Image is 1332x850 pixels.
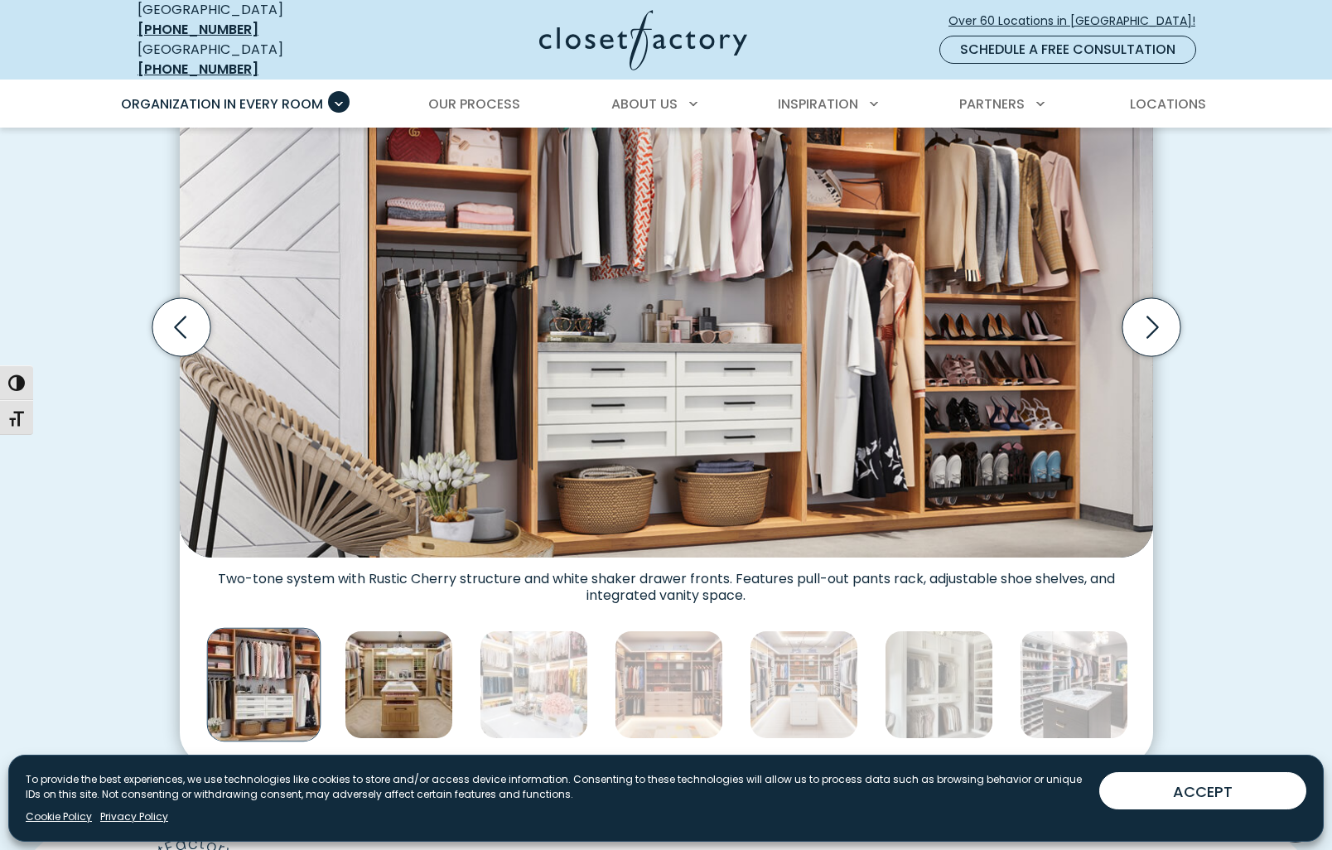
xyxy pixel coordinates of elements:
[138,40,378,80] div: [GEOGRAPHIC_DATA]
[539,10,747,70] img: Closet Factory Logo
[750,630,858,739] img: Elegant luxury closet with floor-to-ceiling storage, LED underlighting, valet rods, glass shelvin...
[138,60,258,79] a: [PHONE_NUMBER]
[615,630,723,739] img: Walk-in closet with Slab drawer fronts, LED-lit upper cubbies, double-hang rods, divided shelving...
[109,81,1223,128] nav: Primary Menu
[480,630,588,739] img: Custom white melamine system with triple-hang wardrobe rods, gold-tone hanging hardware, and inte...
[26,772,1086,802] p: To provide the best experiences, we use technologies like cookies to store and/or access device i...
[948,12,1209,30] span: Over 60 Locations in [GEOGRAPHIC_DATA]!
[939,36,1196,64] a: Schedule a Free Consultation
[26,809,92,824] a: Cookie Policy
[1130,94,1206,113] span: Locations
[180,558,1153,604] figcaption: Two-tone system with Rustic Cherry structure and white shaker drawer fronts. Features pull-out pa...
[885,630,993,739] img: White custom closet shelving, open shelving for shoes, and dual hanging sections for a curated wa...
[345,630,453,739] img: Glass-top island, velvet-lined jewelry drawers, and LED wardrobe lighting. Custom cabinetry in Rh...
[1116,292,1187,363] button: Next slide
[959,94,1025,113] span: Partners
[138,20,258,39] a: [PHONE_NUMBER]
[180,50,1153,557] img: Reach-in closet with Two-tone system with Rustic Cherry structure and White Shaker drawer fronts....
[778,94,858,113] span: Inspiration
[146,292,217,363] button: Previous slide
[948,7,1209,36] a: Over 60 Locations in [GEOGRAPHIC_DATA]!
[1020,630,1128,739] img: Modern custom closet with dual islands, extensive shoe storage, hanging sections for men’s and wo...
[206,628,321,742] img: Reach-in closet with Two-tone system with Rustic Cherry structure and White Shaker drawer fronts....
[611,94,678,113] span: About Us
[121,94,323,113] span: Organization in Every Room
[428,94,520,113] span: Our Process
[100,809,168,824] a: Privacy Policy
[1099,772,1306,809] button: ACCEPT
